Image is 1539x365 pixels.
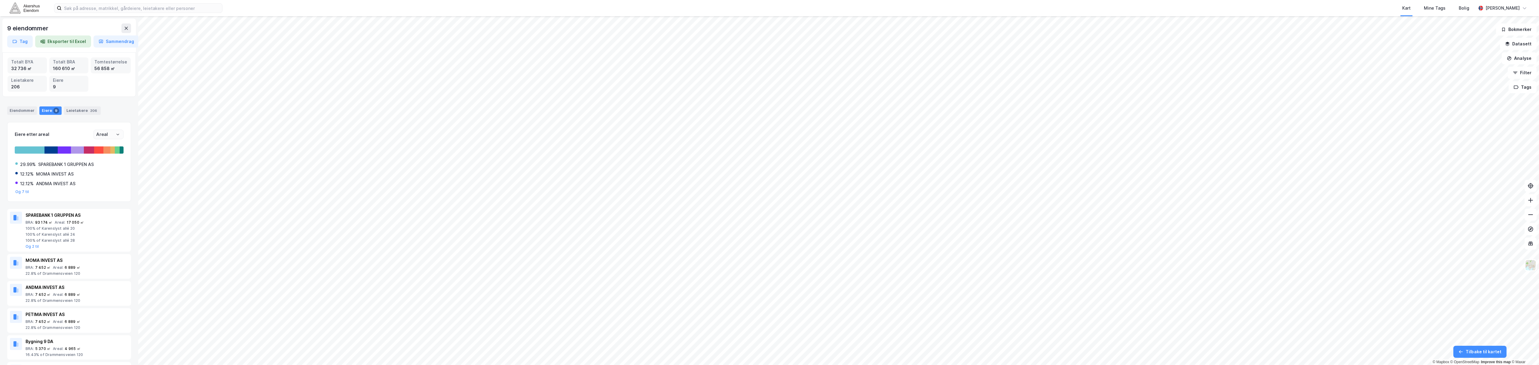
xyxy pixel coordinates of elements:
[7,106,37,115] div: Eiendommer
[15,131,93,138] div: Eiere etter areal
[1508,67,1537,79] button: Filter
[1481,360,1511,364] a: Improve this map
[53,84,85,90] div: 9
[26,238,128,243] div: 100% of Karenslyst allé 28
[1509,81,1537,93] button: Tags
[35,346,50,351] div: 5 370 ㎡
[20,170,34,178] div: 12.12%
[1433,360,1449,364] a: Mapbox
[65,292,80,297] div: 6 889 ㎡
[26,292,34,297] div: BRA :
[11,59,43,65] div: Totalt BYA
[53,265,63,270] div: Areal :
[26,212,128,219] div: SPAREBANK 1 GRUPPEN AS
[53,59,85,65] div: Totalt BRA
[65,265,80,270] div: 6 889 ㎡
[26,284,128,291] div: ANDMA INVEST AS
[36,170,74,178] div: MOMA INVEST AS
[7,35,33,48] button: Tag
[53,346,63,351] div: Areal :
[26,346,34,351] div: BRA :
[20,161,36,168] div: 29.99%
[1502,52,1537,64] button: Analyse
[67,220,84,225] div: 17 050 ㎡
[1485,5,1520,12] div: [PERSON_NAME]
[64,106,101,115] div: Leietakere
[1509,336,1539,365] div: Kontrollprogram for chat
[89,108,98,114] div: 206
[11,77,43,84] div: Leietakere
[26,244,39,249] button: Og 2 til
[35,265,50,270] div: 7 452 ㎡
[94,65,127,72] div: 56 858 ㎡
[1500,38,1537,50] button: Datasett
[1450,360,1479,364] a: OpenStreetMap
[26,232,128,237] div: 100% of Karenslyst allé 24
[1496,23,1537,35] button: Bokmerker
[1525,259,1536,271] img: Z
[26,352,128,357] div: 16.43% of Drammensveien 120
[1453,346,1507,358] button: Tilbake til kartet
[65,319,80,324] div: 6 889 ㎡
[94,59,127,65] div: Tomtestørrelse
[38,161,94,168] div: SPAREBANK 1 GRUPPEN AS
[7,23,50,33] div: 9 eiendommer
[26,298,128,303] div: 22.8% of Drammensveien 120
[36,180,75,187] div: ANDMA INVEST AS
[35,292,50,297] div: 7 452 ㎡
[93,35,139,48] button: Sammendrag
[53,65,85,72] div: 160 610 ㎡
[26,220,34,225] div: BRA :
[35,319,50,324] div: 7 452 ㎡
[1424,5,1446,12] div: Mine Tags
[26,319,34,324] div: BRA :
[62,4,222,13] input: Søk på adresse, matrikkel, gårdeiere, leietakere eller personer
[53,319,63,324] div: Areal :
[26,271,128,276] div: 22.8% of Drammensveien 120
[115,132,120,137] button: Open
[26,257,128,264] div: MOMA INVEST AS
[11,84,43,90] div: 206
[26,338,128,345] div: Bygning 9 DA
[1402,5,1411,12] div: Kart
[53,108,59,114] div: 9
[39,106,62,115] div: Eiere
[11,65,43,72] div: 32 736 ㎡
[35,35,91,48] button: Eksporter til Excel
[94,130,123,139] input: ClearOpen
[15,189,29,194] button: Og 7 til
[26,311,128,318] div: PETIMA INVEST AS
[53,292,63,297] div: Areal :
[1509,336,1539,365] iframe: Chat Widget
[20,180,34,187] div: 12.12%
[10,3,40,13] img: akershus-eiendom-logo.9091f326c980b4bce74ccdd9f866810c.svg
[53,77,85,84] div: Eiere
[65,346,80,351] div: 4 965 ㎡
[1459,5,1469,12] div: Bolig
[35,220,53,225] div: 93 174 ㎡
[26,325,128,330] div: 22.8% of Drammensveien 120
[26,226,128,231] div: 100% of Karenslyst allé 20
[26,265,34,270] div: BRA :
[55,220,65,225] div: Areal :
